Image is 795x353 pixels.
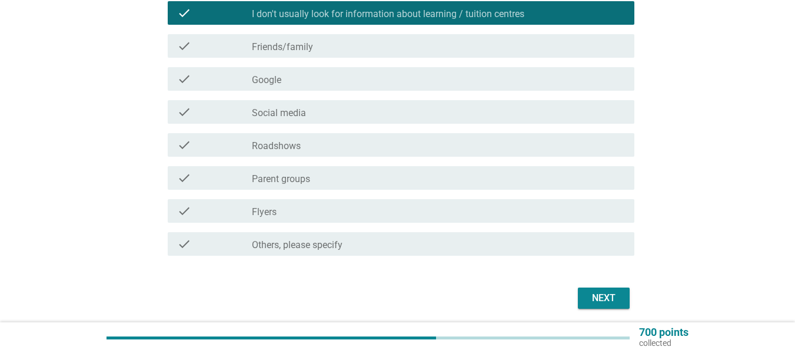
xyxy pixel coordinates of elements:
button: Next [578,288,630,309]
i: check [177,138,191,152]
i: check [177,6,191,20]
label: Roadshows [252,140,301,152]
label: Google [252,74,281,86]
i: check [177,105,191,119]
i: check [177,237,191,251]
p: collected [639,338,688,348]
i: check [177,171,191,185]
i: check [177,204,191,218]
label: Friends/family [252,41,313,53]
div: Next [587,291,620,305]
i: check [177,72,191,86]
i: check [177,39,191,53]
p: 700 points [639,327,688,338]
label: Social media [252,107,306,119]
label: Others, please specify [252,239,342,251]
label: Flyers [252,206,277,218]
label: Parent groups [252,173,310,185]
label: I don't usually look for information about learning / tuition centres [252,8,524,20]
